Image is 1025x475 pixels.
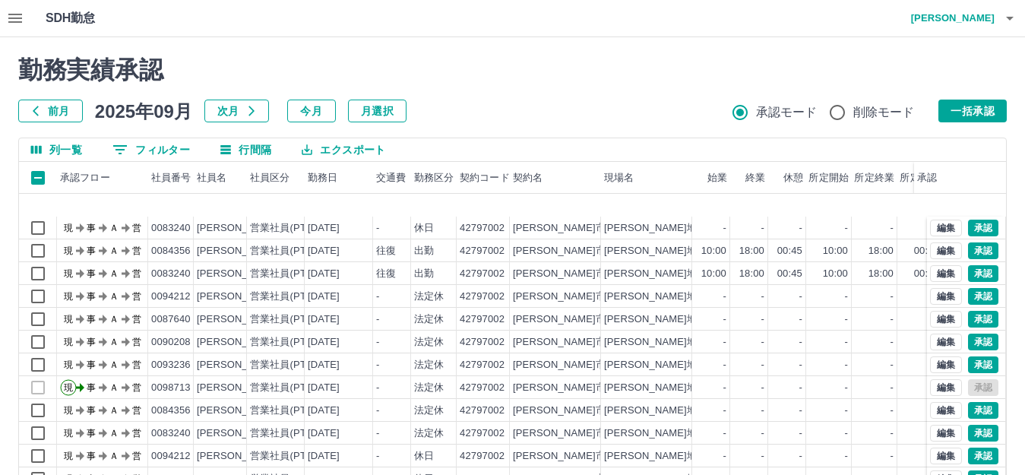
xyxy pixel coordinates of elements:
div: 出勤 [414,244,434,258]
div: [PERSON_NAME]地区放課後児童クラブ(第一・第二) [604,426,843,441]
div: - [891,335,894,350]
text: 事 [87,223,96,233]
div: 00:45 [777,244,802,258]
div: - [723,449,726,464]
div: [PERSON_NAME]地区放課後児童クラブ(第一・第二) [604,404,843,418]
text: 営 [132,291,141,302]
div: [PERSON_NAME]市 [513,404,606,418]
div: - [845,404,848,418]
div: [DATE] [308,426,340,441]
div: - [723,290,726,304]
text: Ａ [109,245,119,256]
div: 所定終業 [852,162,897,194]
div: - [845,381,848,395]
text: Ａ [109,428,119,439]
div: [PERSON_NAME]市 [513,312,606,327]
text: 現 [64,245,73,256]
div: 承認フロー [57,162,148,194]
text: 現 [64,223,73,233]
div: - [799,404,802,418]
button: 今月 [287,100,336,122]
div: 42797002 [460,358,505,372]
button: 前月 [18,100,83,122]
div: 10:00 [823,244,848,258]
div: [PERSON_NAME] [197,267,280,281]
text: Ａ [109,451,119,461]
div: 始業 [692,162,730,194]
text: 事 [87,451,96,461]
div: 承認 [917,162,937,194]
div: - [761,221,764,236]
div: 休憩 [783,162,803,194]
button: 承認 [968,425,998,442]
div: [PERSON_NAME] [197,381,280,395]
div: 営業社員(PT契約) [250,404,330,418]
div: [PERSON_NAME] [197,404,280,418]
div: - [761,335,764,350]
div: - [376,381,379,395]
div: 42797002 [460,244,505,258]
div: - [799,290,802,304]
button: 編集 [930,334,962,350]
div: 18:00 [739,267,764,281]
div: 法定休 [414,358,444,372]
text: 事 [87,382,96,393]
text: 現 [64,291,73,302]
div: 42797002 [460,404,505,418]
div: [PERSON_NAME] [197,290,280,304]
text: Ａ [109,314,119,325]
div: [PERSON_NAME]地区放課後児童クラブ(第一・第二) [604,381,843,395]
span: 承認モード [756,103,818,122]
div: - [761,312,764,327]
div: [DATE] [308,358,340,372]
div: - [799,449,802,464]
div: 0084356 [151,244,191,258]
div: 営業社員(PT契約) [250,381,330,395]
div: [PERSON_NAME]地区放課後児童クラブ(第一・第二) [604,335,843,350]
div: [PERSON_NAME]市 [513,426,606,441]
div: 承認 [914,162,993,194]
div: 終業 [745,162,765,194]
div: 42797002 [460,221,505,236]
div: 00:45 [914,244,939,258]
div: - [845,426,848,441]
div: [DATE] [308,404,340,418]
div: - [761,358,764,372]
div: - [761,426,764,441]
div: [PERSON_NAME] [197,335,280,350]
div: [PERSON_NAME]地区放課後児童クラブ(第一・第二) [604,267,843,281]
text: 事 [87,337,96,347]
div: - [799,358,802,372]
div: 法定休 [414,381,444,395]
button: 承認 [968,242,998,259]
div: 社員名 [194,162,247,194]
div: - [376,312,379,327]
div: 42797002 [460,335,505,350]
h2: 勤務実績承認 [18,55,1007,84]
div: [PERSON_NAME]市 [513,290,606,304]
div: 営業社員(PT契約) [250,358,330,372]
button: 承認 [968,220,998,236]
text: 事 [87,245,96,256]
div: - [761,449,764,464]
div: 勤務日 [308,162,337,194]
div: [PERSON_NAME] [197,449,280,464]
div: [DATE] [308,267,340,281]
text: 事 [87,314,96,325]
div: 法定休 [414,312,444,327]
div: - [799,335,802,350]
div: 社員名 [197,162,226,194]
div: - [845,335,848,350]
div: [PERSON_NAME]市 [513,381,606,395]
div: 0083240 [151,267,191,281]
div: - [891,358,894,372]
div: [PERSON_NAME]地区放課後児童クラブ(第一・第二) [604,312,843,327]
div: 勤務日 [305,162,373,194]
div: 0090208 [151,335,191,350]
div: - [723,381,726,395]
div: - [376,404,379,418]
div: 10:00 [823,267,848,281]
div: 往復 [376,244,396,258]
div: 42797002 [460,290,505,304]
div: - [845,449,848,464]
